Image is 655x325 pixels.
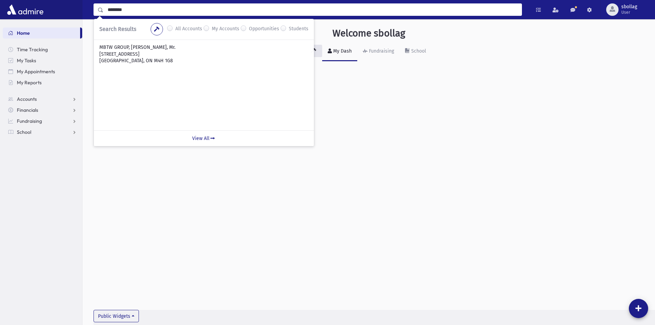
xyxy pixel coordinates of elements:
img: AdmirePro [6,3,45,17]
a: View All [94,130,314,146]
a: Accounts [3,94,82,105]
a: Time Tracking [3,44,82,55]
span: Fundraising [17,118,42,124]
span: Home [17,30,30,36]
span: Financials [17,107,38,113]
a: Financials [3,105,82,116]
div: My Dash [332,48,352,54]
a: School [3,127,82,138]
span: My Appointments [17,68,55,75]
a: My Reports [3,77,82,88]
input: Search [103,3,522,16]
a: My Tasks [3,55,82,66]
p: MBTW GROUP, [PERSON_NAME], Mr. [99,44,308,51]
p: [STREET_ADDRESS] [99,51,308,58]
label: All Accounts [175,25,202,33]
label: Opportunities [249,25,279,33]
span: sbollag [621,4,637,10]
div: School [410,48,426,54]
a: School [400,42,432,61]
div: Fundraising [368,48,394,54]
h3: Welcome sbollag [332,28,405,39]
span: School [17,129,31,135]
a: Fundraising [3,116,82,127]
a: Home [3,28,80,39]
span: My Reports [17,79,42,86]
label: My Accounts [212,25,239,33]
a: My Appointments [3,66,82,77]
a: Fundraising [357,42,400,61]
span: Time Tracking [17,46,48,53]
span: Accounts [17,96,37,102]
span: Search Results [99,26,136,32]
label: Students [289,25,308,33]
p: [GEOGRAPHIC_DATA], ON M4H 1G8 [99,57,308,64]
a: My Dash [322,42,357,61]
button: Public Widgets [94,310,139,322]
span: My Tasks [17,57,36,64]
span: User [621,10,637,15]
